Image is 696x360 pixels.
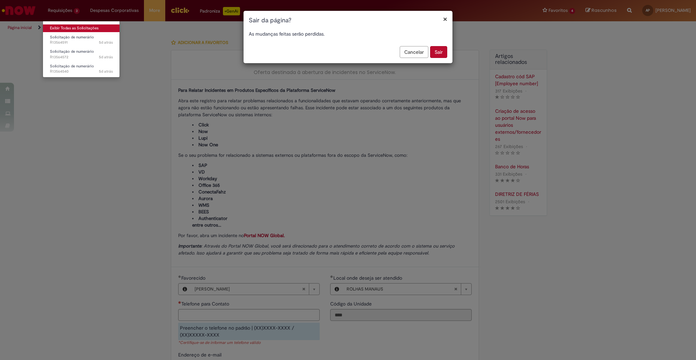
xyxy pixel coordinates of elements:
button: Fechar modal [443,15,447,23]
span: Solicitação de numerário [50,35,94,40]
a: Aberto R13564591 : Solicitação de numerário [43,34,120,46]
h1: Sair da página? [249,16,447,25]
span: 5d atrás [99,54,113,60]
button: Sair [430,46,447,58]
span: R13564540 [50,69,113,74]
time: 24/09/2025 17:42:12 [99,69,113,74]
span: 5d atrás [99,69,113,74]
span: Solicitação de numerário [50,64,94,69]
span: 5d atrás [99,40,113,45]
time: 24/09/2025 17:54:03 [99,40,113,45]
time: 24/09/2025 17:49:19 [99,54,113,60]
span: R13564591 [50,40,113,45]
ul: Requisições [43,21,120,78]
span: R13564572 [50,54,113,60]
a: Exibir Todas as Solicitações [43,24,120,32]
button: Cancelar [400,46,428,58]
p: As mudanças feitas serão perdidas. [249,30,447,37]
span: Solicitação de numerário [50,49,94,54]
a: Aberto R13564540 : Solicitação de numerário [43,63,120,75]
a: Aberto R13564572 : Solicitação de numerário [43,48,120,61]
